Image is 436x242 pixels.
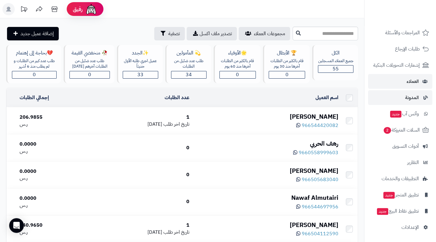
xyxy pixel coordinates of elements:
[194,139,338,148] div: رهف الحربي
[171,50,207,57] div: 💫 المأمولين
[377,208,388,215] span: جديد
[293,149,338,156] a: 9660558999603
[88,71,91,78] span: 0
[389,110,419,118] span: وآتس آب
[302,122,338,129] span: 966544420082
[12,58,57,69] div: طلب عدد كبير من الطلبات و لم يطلب منذ 6 أشهر
[236,71,239,78] span: 0
[186,71,192,78] span: 34
[20,229,88,236] div: ر.س
[212,45,262,83] a: 🌟الأوفياءقام بالكثير من الطلبات آخرها منذ 60 يوم0
[171,58,207,69] div: طلب عدد ضئيل من الطلبات
[368,106,432,121] a: وآتس آبجديد
[407,77,419,86] span: العملاء
[20,148,88,155] div: ر.س
[368,25,432,40] a: المراجعات والأسئلة
[395,45,420,53] span: طلبات الإرجاع
[7,27,59,40] a: إضافة عميل جديد
[368,90,432,105] a: المدونة
[20,175,88,182] div: ر.س
[285,71,288,78] span: 0
[385,28,420,37] span: المراجعات والأسئلة
[62,45,115,83] a: 🥀 منخفضي القيمةطلب عدد ضئيل من الطلبات آخرهم [DATE]0
[194,221,338,229] div: [PERSON_NAME]
[368,74,432,89] a: العملاء
[20,114,88,121] div: 206.9855
[296,203,338,210] a: 966544697956
[318,58,353,64] div: جميع العملاء المسجلين
[187,27,237,40] a: تصدير ملف اكسل
[269,58,305,69] div: قام بالكثير من الطلبات آخرها منذ 30 يوم
[407,158,419,167] span: التقارير
[368,42,432,56] a: طلبات الإرجاع
[401,223,419,232] span: الإعدادات
[12,50,57,57] div: 💔بحاجة إلى إهتمام
[383,127,391,134] span: 2
[164,45,212,83] a: 💫 المأمولينطلب عدد ضئيل من الطلبات34
[302,176,338,183] span: 966505683040
[123,58,158,69] div: عميل اجري طلبه الأول حديثاّ
[20,168,88,175] div: 0.0000
[69,50,110,57] div: 🥀 منخفضي القيمة
[405,93,419,102] span: المدونة
[269,50,305,57] div: 🏆 الأبطال
[368,123,432,137] a: السلات المتروكة2
[383,192,395,199] span: جديد
[383,191,419,199] span: تطبيق المتجر
[318,50,353,57] div: الكل
[392,142,419,151] span: أدوات التسويق
[168,30,180,37] span: تصفية
[368,58,432,73] a: إشعارات التحويلات البنكية
[368,188,432,202] a: تطبيق المتجرجديد
[376,207,419,215] span: تطبيق نقاط البيع
[33,71,36,78] span: 0
[93,121,189,128] div: [DATE]
[154,27,185,40] button: تصفية
[219,58,256,69] div: قام بالكثير من الطلبات آخرها منذ 60 يوم
[93,144,189,151] div: 0
[315,94,338,101] a: اسم العميل
[20,121,88,128] div: ر.س
[9,218,24,233] div: Open Intercom Messenger
[20,30,54,37] span: إضافة عميل جديد
[368,220,432,235] a: الإعدادات
[296,176,338,183] a: 966505683040
[394,7,430,20] img: logo-2.png
[194,166,338,175] div: [PERSON_NAME]
[368,139,432,154] a: أدوات التسويق
[20,94,49,101] a: إجمالي الطلبات
[194,193,338,202] div: Nawaf Almutairi
[382,174,419,183] span: التطبيقات والخدمات
[239,27,290,40] a: مجموعات العملاء
[299,149,338,156] span: 9660558999603
[93,114,189,121] div: 1
[368,204,432,218] a: تطبيق نقاط البيعجديد
[302,203,338,210] span: 966544697956
[20,202,88,209] div: ر.س
[85,3,97,15] img: ai-face.png
[16,3,32,17] a: تحديثات المنصة
[5,45,62,83] a: 💔بحاجة إلى إهتمامطلب عدد كبير من الطلبات و لم يطلب منذ 6 أشهر0
[302,230,338,237] span: 966504112590
[165,94,189,101] a: عدد الطلبات
[296,122,338,129] a: 966544420082
[20,222,88,229] div: 740.9650
[199,30,232,37] span: تصدير ملف اكسل
[296,230,338,237] a: 966504112590
[368,171,432,186] a: التطبيقات والخدمات
[93,229,189,236] div: [DATE]
[73,6,83,13] span: رفيق
[163,121,189,128] span: تاريخ اخر طلب
[163,229,189,236] span: تاريخ اخر طلب
[262,45,311,83] a: 🏆 الأبطالقام بالكثير من الطلبات آخرها منذ 30 يوم0
[93,222,189,229] div: 1
[311,45,359,83] a: الكلجميع العملاء المسجلين55
[20,141,88,148] div: 0.0000
[20,195,88,202] div: 0.0000
[368,155,432,170] a: التقارير
[93,171,189,178] div: 0
[194,112,338,121] div: [PERSON_NAME]
[383,126,420,134] span: السلات المتروكة
[390,111,401,117] span: جديد
[333,65,339,73] span: 55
